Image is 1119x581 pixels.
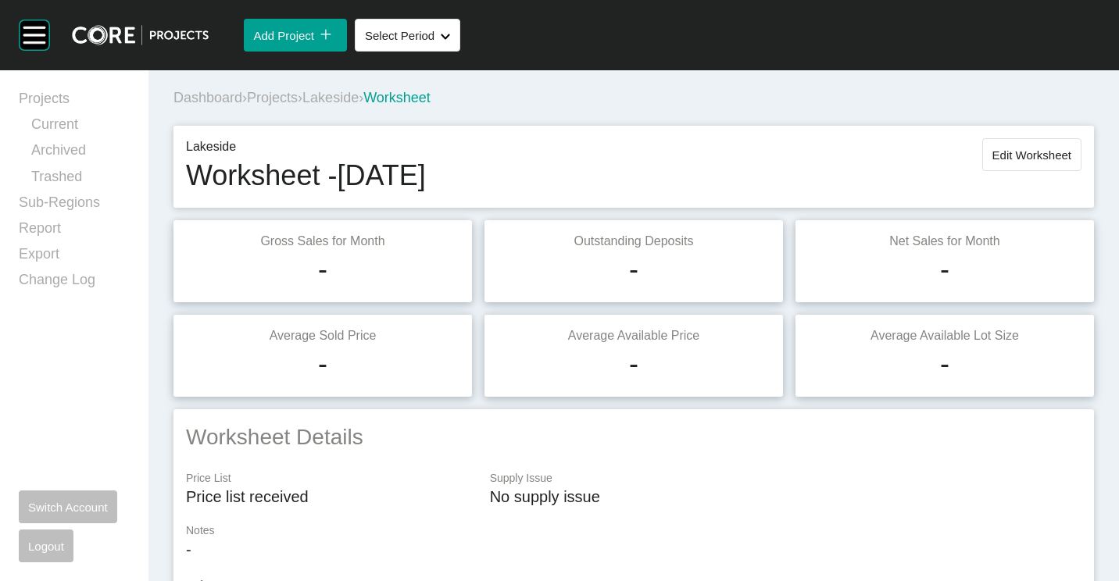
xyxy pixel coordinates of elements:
[186,523,1081,539] p: Notes
[186,422,1081,452] h2: Worksheet Details
[359,90,363,105] span: ›
[19,219,130,244] a: Report
[186,471,474,487] p: Price List
[808,327,1081,344] p: Average Available Lot Size
[186,138,426,155] p: Lakeside
[940,344,949,383] h1: -
[355,19,460,52] button: Select Period
[497,233,770,250] p: Outstanding Deposits
[19,89,130,115] a: Projects
[982,138,1081,171] button: Edit Worksheet
[19,490,117,523] button: Switch Account
[490,486,1081,508] p: No supply issue
[19,244,130,270] a: Export
[19,529,73,562] button: Logout
[31,141,130,166] a: Archived
[298,90,302,105] span: ›
[992,148,1071,162] span: Edit Worksheet
[31,115,130,141] a: Current
[186,233,459,250] p: Gross Sales for Month
[244,19,347,52] button: Add Project
[247,90,298,105] a: Projects
[72,25,209,45] img: core-logo-dark.3138cae2.png
[19,193,130,219] a: Sub-Regions
[363,90,431,105] span: Worksheet
[28,501,108,514] span: Switch Account
[629,250,638,289] h1: -
[629,344,638,383] h1: -
[186,539,1081,561] p: -
[173,90,242,105] a: Dashboard
[490,471,1081,487] p: Supply Issue
[365,29,434,42] span: Select Period
[302,90,359,105] a: Lakeside
[28,540,64,553] span: Logout
[808,233,1081,250] p: Net Sales for Month
[242,90,247,105] span: ›
[186,486,474,508] p: Price list received
[318,250,327,289] h1: -
[253,29,314,42] span: Add Project
[940,250,949,289] h1: -
[186,156,426,195] h1: Worksheet - [DATE]
[318,344,327,383] h1: -
[497,327,770,344] p: Average Available Price
[31,167,130,193] a: Trashed
[186,327,459,344] p: Average Sold Price
[19,270,130,296] a: Change Log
